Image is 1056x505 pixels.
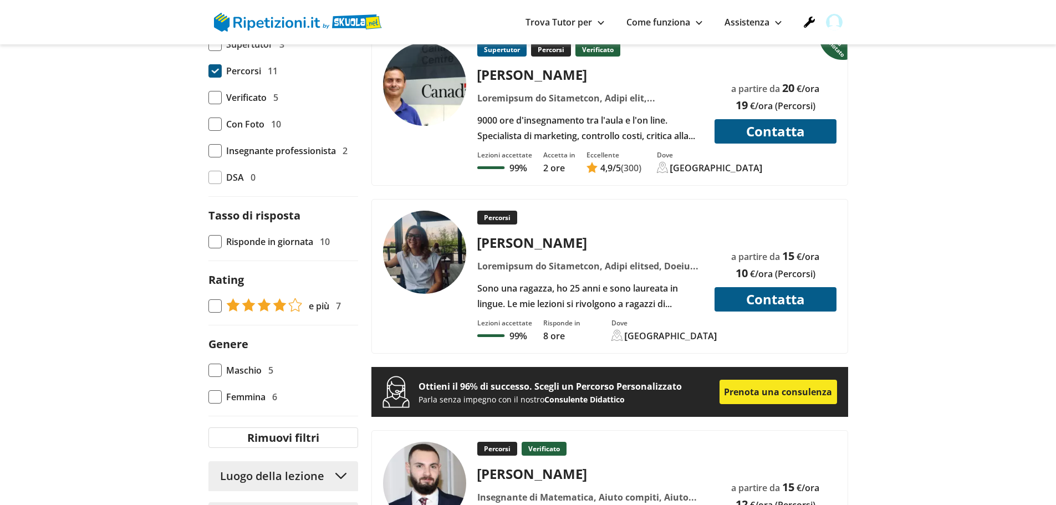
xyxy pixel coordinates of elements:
[477,442,517,456] p: Percorsi
[226,37,273,52] span: Supertutor
[621,162,641,174] span: (300)
[600,162,613,174] span: 4,9
[819,30,850,60] img: Piu prenotato
[208,427,358,448] button: Rimuovi filtri
[208,272,244,287] label: Rating
[531,43,571,57] p: Percorsi
[600,162,621,174] span: /5
[383,211,466,294] img: tutor a Milano - Miriana
[625,330,717,342] div: [GEOGRAPHIC_DATA]
[782,80,794,95] span: 20
[220,468,324,483] span: Luogo della lezione
[208,208,300,223] label: Tasso di risposta
[419,394,720,405] p: Parla senza impegno con il nostro
[273,90,278,105] span: 5
[473,90,707,106] div: Loremipsum do Sitametcon, Adipi elit, Seddoeiusmo t incididu, Utlaboree do magnaali, Enimadm, Ven...
[320,234,330,249] span: 10
[715,119,836,144] button: Contatta
[251,170,256,185] span: 0
[731,482,780,494] span: a partire da
[543,330,580,342] p: 8 ore
[509,162,527,174] p: 99%
[725,16,782,28] a: Assistenza
[272,389,277,405] span: 6
[477,211,517,225] p: Percorsi
[826,14,843,30] img: user avatar
[782,248,794,263] span: 15
[226,143,336,159] span: Insegnante professionista
[586,162,641,174] a: 4,9/5(300)
[736,98,748,113] span: 19
[715,287,836,312] button: Contatta
[214,13,382,32] img: logo Skuola.net | Ripetizioni.it
[526,16,604,28] a: Trova Tutor per
[226,234,313,249] span: Risponde in giornata
[419,379,720,394] p: Ottieni il 96% di successo. Scegli un Percorso Personalizzato
[509,330,527,342] p: 99%
[473,258,707,274] div: Loremipsum do Sitametcon, Adipi elitsed, Doeiu tempo in utlab etdol, Magnaal enimadmi, Veniamq no...
[477,150,532,160] div: Lezioni accettate
[543,318,580,328] div: Risponde in
[657,150,763,160] div: Dove
[336,298,341,314] span: 7
[268,363,273,378] span: 5
[473,489,707,505] div: Insegnante di Matematica, Aiuto compiti, Aiuto esame di terza media, [PERSON_NAME] prova invalsi,...
[543,150,575,160] div: Accetta in
[473,280,707,312] div: Sono una ragazza, ho 25 anni e sono laureata in lingue. Le mie lezioni si rivolgono a ragazzi di ...
[731,251,780,263] span: a partire da
[279,37,284,52] span: 3
[383,43,466,126] img: tutor a Milano - Giovanni
[473,113,707,144] div: 9000 ore d'insegnamento tra l'aula e l'on line. Specialista di marketing, controllo costi, critic...
[797,482,819,494] span: €/ora
[731,83,780,95] span: a partire da
[473,65,707,84] div: [PERSON_NAME]
[226,116,264,132] span: Con Foto
[586,150,641,160] div: Eccellente
[226,298,302,312] img: tasso di risposta 4+
[626,16,702,28] a: Come funziona
[543,162,575,174] p: 2 ore
[226,389,266,405] span: Femmina
[268,63,278,79] span: 11
[271,116,281,132] span: 10
[343,143,348,159] span: 2
[382,376,410,408] img: prenota una consulenza
[477,43,527,57] p: Supertutor
[226,363,262,378] span: Maschio
[309,298,329,314] span: e più
[473,465,707,483] div: [PERSON_NAME]
[214,15,382,27] a: logo Skuola.net | Ripetizioni.it
[720,380,837,404] a: Prenota una consulenza
[522,442,567,456] p: Verificato
[736,266,748,280] span: 10
[611,318,717,328] div: Dove
[750,268,815,280] span: €/ora (Percorsi)
[797,251,819,263] span: €/ora
[750,100,815,112] span: €/ora (Percorsi)
[226,63,261,79] span: Percorsi
[670,162,763,174] div: [GEOGRAPHIC_DATA]
[797,83,819,95] span: €/ora
[226,170,244,185] span: DSA
[477,318,532,328] div: Lezioni accettate
[473,233,707,252] div: [PERSON_NAME]
[208,336,248,351] label: Genere
[226,90,267,105] span: Verificato
[782,480,794,494] span: 15
[575,43,620,57] p: Verificato
[544,394,625,405] span: Consulente Didattico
